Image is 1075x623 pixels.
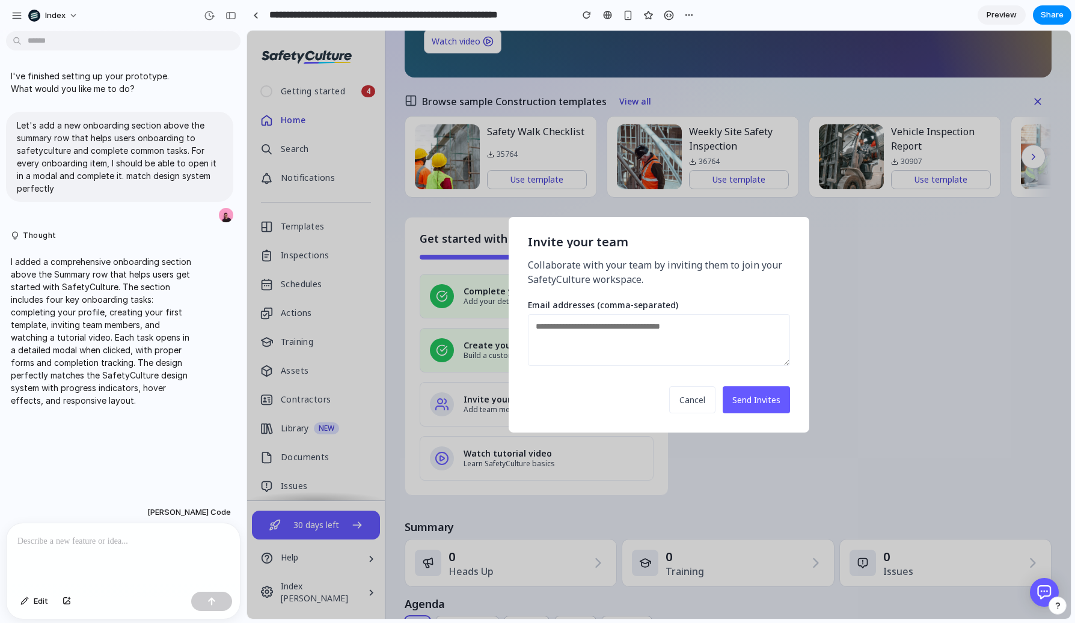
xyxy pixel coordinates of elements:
[1041,9,1064,21] span: Share
[281,227,543,256] p: Collaborate with your team by inviting them to join your SafetyCulture workspace.
[485,363,533,375] span: Send Invites
[476,356,543,383] button: Send Invites
[23,6,84,25] button: Index
[17,119,222,195] p: Let's add a new onboarding section above the summary row that helps users onboarding to safetycul...
[11,255,192,407] p: I added a comprehensive onboarding section above the Summary row that helps users get started wit...
[147,506,231,518] span: [PERSON_NAME] Code
[281,270,543,279] label: Email addresses (comma-separated)
[14,592,54,611] button: Edit
[987,9,1017,21] span: Preview
[1033,5,1071,25] button: Share
[45,10,66,22] span: Index
[11,70,192,95] p: I've finished setting up your prototype. What would you like me to do?
[432,363,458,375] span: Cancel
[978,5,1026,25] a: Preview
[281,205,543,217] h2: Invite your team
[422,356,468,383] button: Cancel
[34,595,48,607] span: Edit
[144,502,234,523] button: [PERSON_NAME] Code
